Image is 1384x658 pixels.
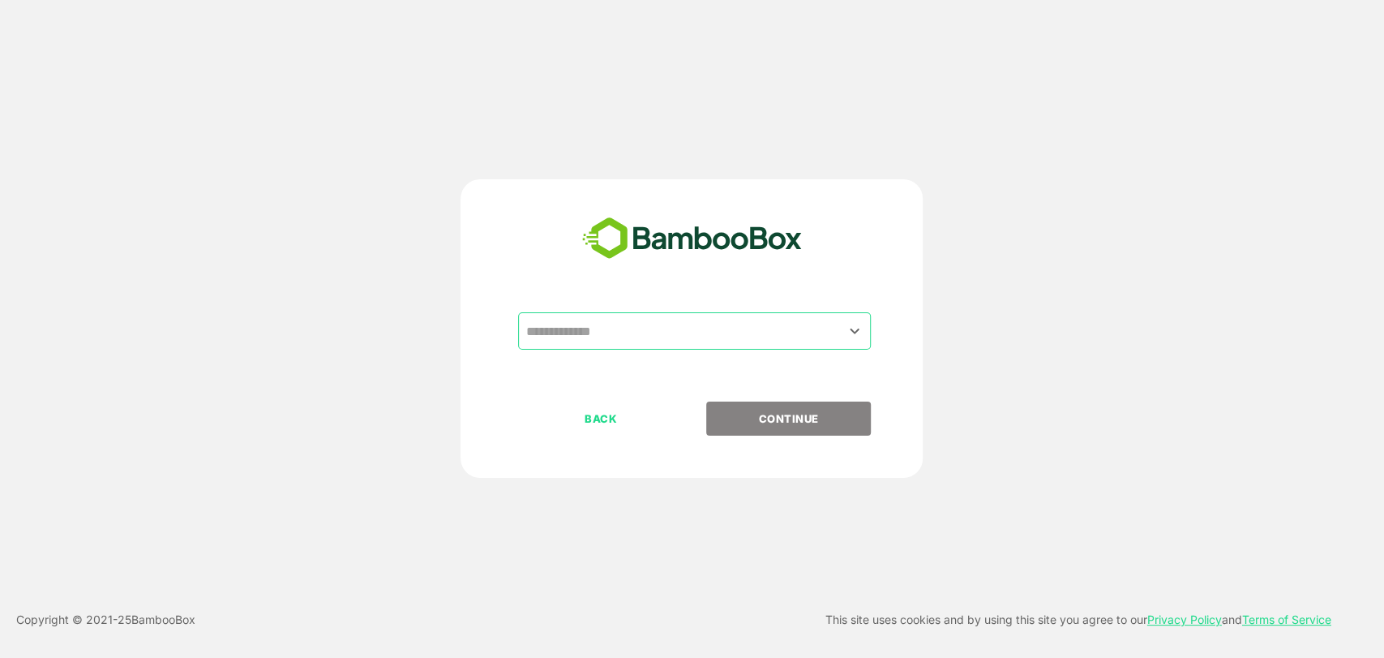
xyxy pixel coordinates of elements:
[843,320,865,342] button: Open
[706,402,871,436] button: CONTINUE
[1147,613,1222,626] a: Privacy Policy
[825,610,1331,630] p: This site uses cookies and by using this site you agree to our and
[16,610,195,630] p: Copyright © 2021- 25 BambooBox
[1242,613,1331,626] a: Terms of Service
[708,410,870,428] p: CONTINUE
[520,410,682,428] p: BACK
[573,212,811,265] img: bamboobox
[518,402,683,436] button: BACK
